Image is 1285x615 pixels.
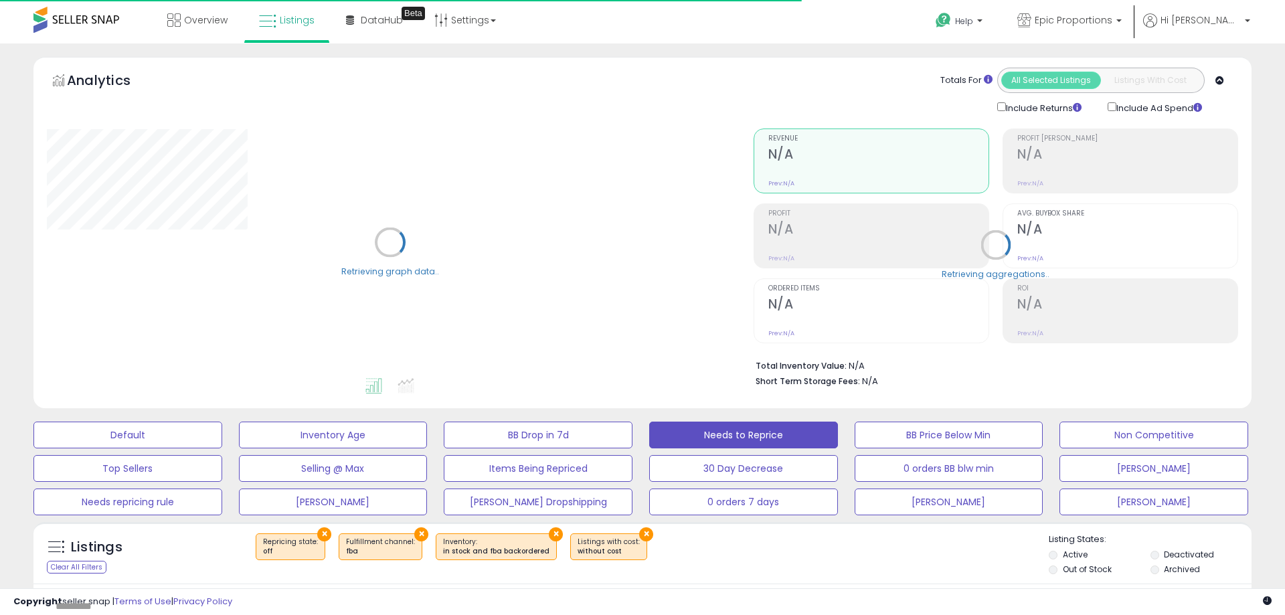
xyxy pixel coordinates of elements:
button: [PERSON_NAME] [1059,455,1248,482]
button: Top Sellers [33,455,222,482]
div: Tooltip anchor [402,7,425,20]
button: Inventory Age [239,422,428,448]
button: Non Competitive [1059,422,1248,448]
div: seller snap | | [13,596,232,608]
strong: Copyright [13,595,62,608]
span: Epic Proportions [1035,13,1112,27]
button: 0 orders BB blw min [855,455,1043,482]
div: Retrieving aggregations.. [942,268,1049,280]
button: Needs to Reprice [649,422,838,448]
button: Listings With Cost [1100,72,1200,89]
button: 30 Day Decrease [649,455,838,482]
i: Get Help [935,12,952,29]
button: Selling @ Max [239,455,428,482]
button: Default [33,422,222,448]
div: Totals For [940,74,993,87]
button: Items Being Repriced [444,455,632,482]
button: [PERSON_NAME] [239,489,428,515]
button: 0 orders 7 days [649,489,838,515]
button: Needs repricing rule [33,489,222,515]
div: Include Returns [987,100,1098,115]
span: Help [955,15,973,27]
button: [PERSON_NAME] Dropshipping [444,489,632,515]
button: All Selected Listings [1001,72,1101,89]
div: Include Ad Spend [1098,100,1223,115]
a: Hi [PERSON_NAME] [1143,13,1250,43]
span: Hi [PERSON_NAME] [1161,13,1241,27]
span: DataHub [361,13,403,27]
button: BB Drop in 7d [444,422,632,448]
h5: Analytics [67,71,157,93]
button: [PERSON_NAME] [1059,489,1248,515]
a: Help [925,2,996,43]
span: Overview [184,13,228,27]
button: [PERSON_NAME] [855,489,1043,515]
div: Retrieving graph data.. [341,265,439,277]
button: BB Price Below Min [855,422,1043,448]
span: Listings [280,13,315,27]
